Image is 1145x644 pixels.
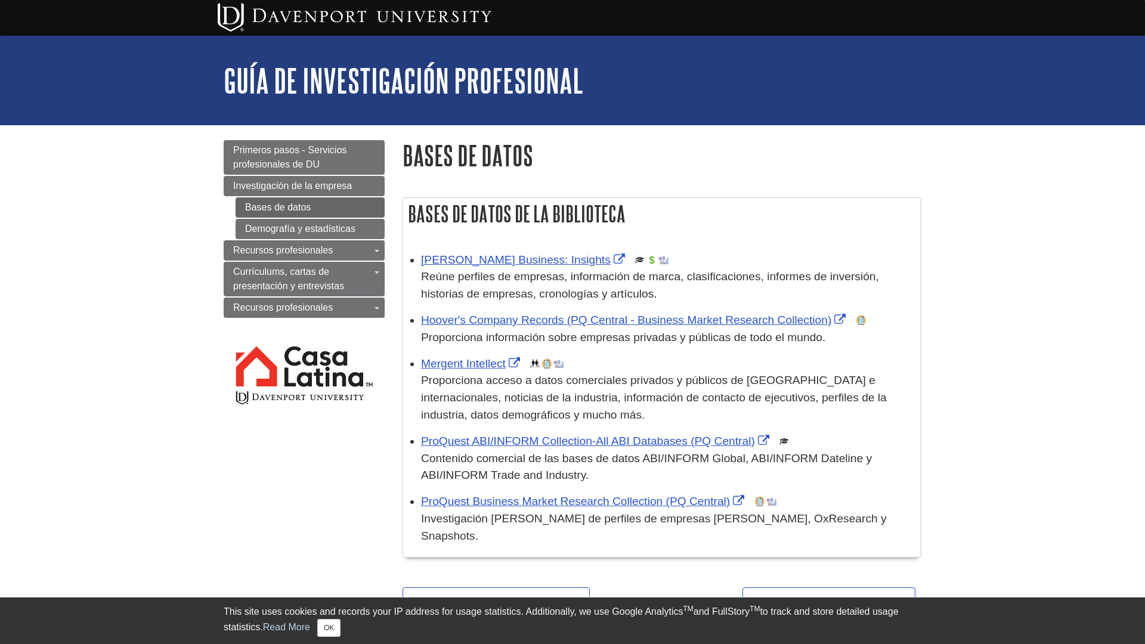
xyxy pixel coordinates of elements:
span: Primeros pasos - Servicios profesionales de DU [233,145,346,169]
h1: Bases de datos [403,140,921,171]
a: Link opens in new window [421,314,849,326]
img: Company Information [856,315,866,325]
a: Bases de datos [236,197,385,218]
a: Primeros pasos - Servicios profesionales de DU [224,140,385,175]
button: Close [317,619,341,637]
img: Demographics [530,359,540,369]
span: Recursos profesionales [233,302,333,312]
p: Proporciona acceso a datos comerciales privados y públicos de [GEOGRAPHIC_DATA] e internacionales... [421,372,915,423]
a: Currículums, cartas de presentación y entrevistas [224,262,385,296]
strong: Next: [755,596,779,606]
a: Link opens in new window [421,435,772,447]
div: Guide Page Menu [224,140,385,427]
span: Currículums, cartas de presentación y entrevistas [233,267,344,291]
a: <<Previo:Investigación de la empresa [403,587,590,615]
span: Recursos profesionales [233,245,333,255]
a: Recursos profesionales [224,240,385,261]
a: Next:Demografía y estadísticas >> [742,587,915,615]
a: Demografía y estadísticas [236,219,385,239]
span: Investigación de la empresa [233,181,352,191]
img: Industry Report [767,497,776,506]
div: This site uses cookies and records your IP address for usage statistics. Additionally, we use Goo... [224,605,921,637]
a: Link opens in new window [421,253,628,266]
a: Investigación de la empresa [224,176,385,196]
sup: TM [750,605,760,613]
p: Contenido comercial de las bases de datos ABI/INFORM Global, ABI/INFORM Dateline y ABI/INFORM Tra... [421,450,915,485]
p: Proporciona información sobre empresas privadas y públicas de todo el mundo. [421,329,915,346]
sup: TM [683,605,693,613]
h2: Bases de datos de la biblioteca [403,198,921,230]
img: Company Information [542,359,552,369]
img: Scholarly or Peer Reviewed [635,255,645,265]
a: Link opens in new window [421,495,747,507]
img: Industry Report [659,255,669,265]
a: Read More [263,622,310,632]
strong: Previo: [426,596,459,606]
p: Investigación [PERSON_NAME] de perfiles de empresas [PERSON_NAME], OxResearch y Snapshots. [421,510,915,545]
img: Company Information [755,497,765,506]
img: Davenport University [218,3,491,32]
p: Reúne perfiles de empresas, información de marca, clasificaciones, informes de inversión, histori... [421,268,915,303]
img: Industry Report [554,359,564,369]
img: Scholarly or Peer Reviewed [779,436,789,446]
a: Link opens in new window [421,357,523,370]
img: Financial Report [647,255,657,265]
a: Guía de investigación profesional [224,62,583,99]
a: Recursos profesionales [224,298,385,318]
